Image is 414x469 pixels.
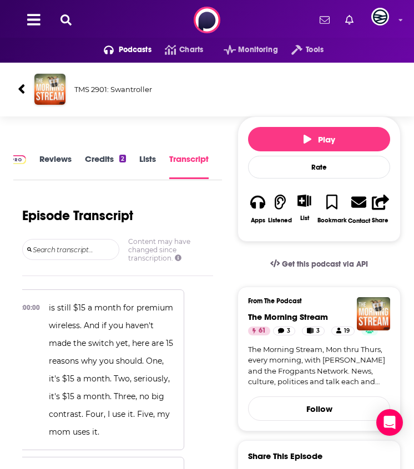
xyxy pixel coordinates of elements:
a: Logged in as GlobalPrairie [371,8,396,32]
a: Get this podcast via API [261,251,377,278]
button: Bookmark [317,187,347,231]
div: List [300,214,309,222]
div: Contact [348,217,370,225]
span: Content may have changed since transcription. [128,237,213,262]
button: Show More Button [293,195,316,207]
a: Charts [152,41,203,59]
span: Podcasts [119,42,152,58]
button: Apps [248,187,267,231]
img: The Morning Stream [357,297,390,330]
div: Listened [268,217,292,224]
span: Tools [306,42,324,58]
a: Show notifications dropdown [341,11,358,29]
a: 19 [331,327,355,335]
a: Transcript [169,154,209,179]
span: 3 [316,325,320,337]
h3: From The Podcast [248,297,381,305]
img: Podchaser - Follow, Share and Rate Podcasts [194,7,220,33]
a: The Morning Stream [248,312,328,322]
span: is still $15 a month for premium wireless. And if you haven't made the switch yet, here are 15 re... [49,303,175,437]
div: Open Intercom Messenger [376,409,403,436]
span: 61 [259,325,266,337]
input: Search transcript... [32,239,119,259]
span: Monitoring [238,42,277,58]
div: Share [372,217,388,224]
h3: TMS 2901: Swantroller [74,85,396,94]
h3: Share This Episode [248,451,322,461]
button: Listened [267,187,292,231]
button: open menu [90,41,152,59]
a: Credits2 [85,154,126,179]
div: Apps [251,217,265,224]
button: open menu [278,41,324,59]
button: Play [248,127,390,151]
div: 2 [119,155,126,162]
img: User Profile [371,8,389,26]
div: Rate [248,156,390,179]
h1: Episode Transcript [22,207,133,224]
div: Bookmark [317,217,347,224]
img: Podchaser Pro [7,155,26,164]
span: 19 [344,325,350,337]
div: Show More ButtonList [292,187,316,228]
span: Charts [179,42,203,58]
a: 3 [302,327,325,335]
a: Show notifications dropdown [315,11,334,29]
a: 3 [273,327,295,335]
button: Follow [248,396,390,421]
a: The Morning Stream, Mon thru Thurs, every morning, with [PERSON_NAME] and the Frogpants Network. ... [248,344,390,388]
a: 61 [248,327,270,335]
a: Reviews [39,154,72,179]
span: 3 [287,325,290,337]
a: Contact [347,187,371,231]
button: Share [371,187,390,231]
button: open menu [210,41,278,59]
span: Get this podcast via API [282,259,368,269]
img: TMS 2901: Swantroller [34,74,65,105]
span: Logged in as GlobalPrairie [371,8,389,26]
span: Play [304,134,335,145]
a: Lists [139,154,156,179]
